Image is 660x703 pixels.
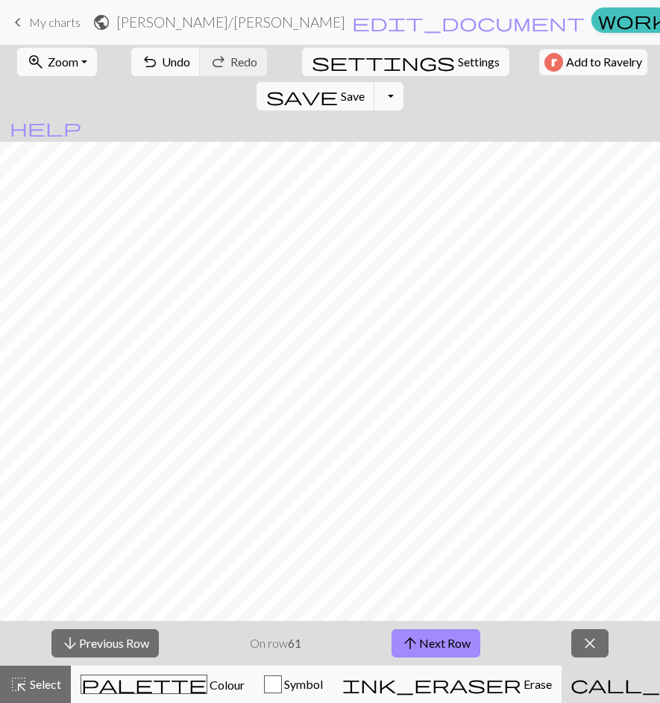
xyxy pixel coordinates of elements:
[581,633,599,654] span: close
[9,10,81,35] a: My charts
[27,51,45,72] span: zoom_in
[28,677,61,691] span: Select
[162,54,190,69] span: Undo
[312,51,455,72] span: settings
[458,53,500,71] span: Settings
[29,15,81,29] span: My charts
[257,82,375,110] button: Save
[352,12,585,33] span: edit_document
[48,54,78,69] span: Zoom
[116,13,345,31] h2: [PERSON_NAME] / [PERSON_NAME]
[266,86,338,107] span: save
[71,666,254,703] button: Colour
[131,48,201,76] button: Undo
[312,53,455,71] i: Settings
[282,677,323,691] span: Symbol
[302,48,509,76] button: SettingsSettings
[10,117,81,138] span: help
[254,666,333,703] button: Symbol
[9,12,27,33] span: keyboard_arrow_left
[333,666,562,703] button: Erase
[92,12,110,33] span: public
[401,633,419,654] span: arrow_upward
[250,634,301,652] p: On row
[539,49,647,75] button: Add to Ravelry
[17,48,97,76] button: Zoom
[341,89,365,103] span: Save
[61,633,79,654] span: arrow_downward
[392,629,480,657] button: Next Row
[566,53,642,72] span: Add to Ravelry
[207,678,245,692] span: Colour
[10,674,28,695] span: highlight_alt
[51,629,159,657] button: Previous Row
[544,53,563,72] img: Ravelry
[288,636,301,650] strong: 61
[141,51,159,72] span: undo
[342,674,521,695] span: ink_eraser
[521,677,552,691] span: Erase
[81,674,207,695] span: palette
